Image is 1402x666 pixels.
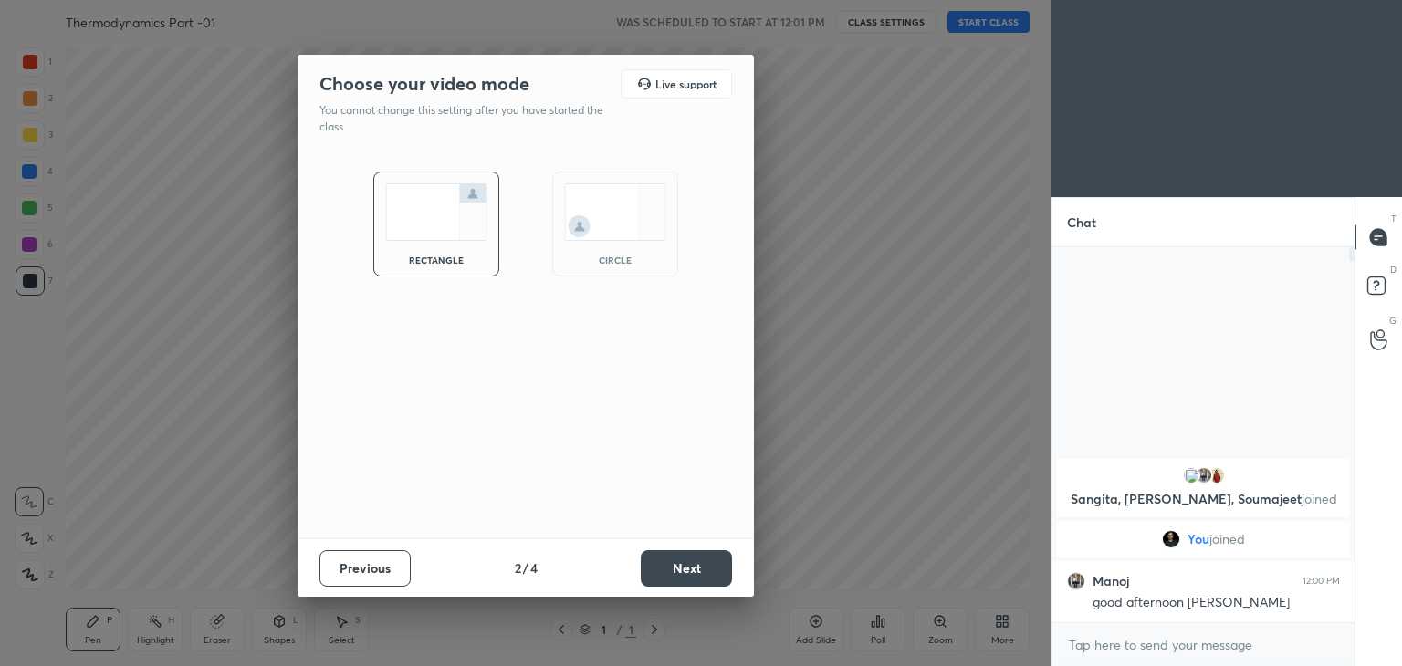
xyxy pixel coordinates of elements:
[319,72,529,96] h2: Choose your video mode
[515,558,521,578] h4: 2
[1303,576,1340,587] div: 12:00 PM
[1302,490,1337,507] span: joined
[1208,466,1226,484] img: 3224ce4973e8431ca2111ad43af87248.jpg
[1052,198,1111,246] p: Chat
[1162,530,1180,548] img: 143f78ded8b14cd2875f9ae30291ab3c.jpg
[530,558,538,578] h4: 4
[1068,492,1339,506] p: Sangita, [PERSON_NAME], Soumajeet
[1188,532,1209,546] span: You
[1052,455,1355,623] div: grid
[1389,314,1397,328] p: G
[1195,466,1213,484] img: 437f3b4dadeb4ca186e4d967841f6c85.jpg
[1209,532,1245,546] span: joined
[385,183,487,241] img: normalScreenIcon.ae25ed63.svg
[579,255,652,265] div: circle
[1182,466,1200,484] img: 3
[1093,594,1340,612] div: good afternoon [PERSON_NAME]
[319,550,411,587] button: Previous
[1390,263,1397,276] p: D
[1067,572,1085,590] img: 437f3b4dadeb4ca186e4d967841f6c85.jpg
[655,78,717,89] h5: Live support
[319,102,615,135] p: You cannot change this setting after you have started the class
[400,255,473,265] div: rectangle
[564,183,666,241] img: circleScreenIcon.acc0effb.svg
[523,558,528,578] h4: /
[1093,573,1129,589] h6: Manoj
[1391,212,1397,225] p: T
[641,550,732,587] button: Next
